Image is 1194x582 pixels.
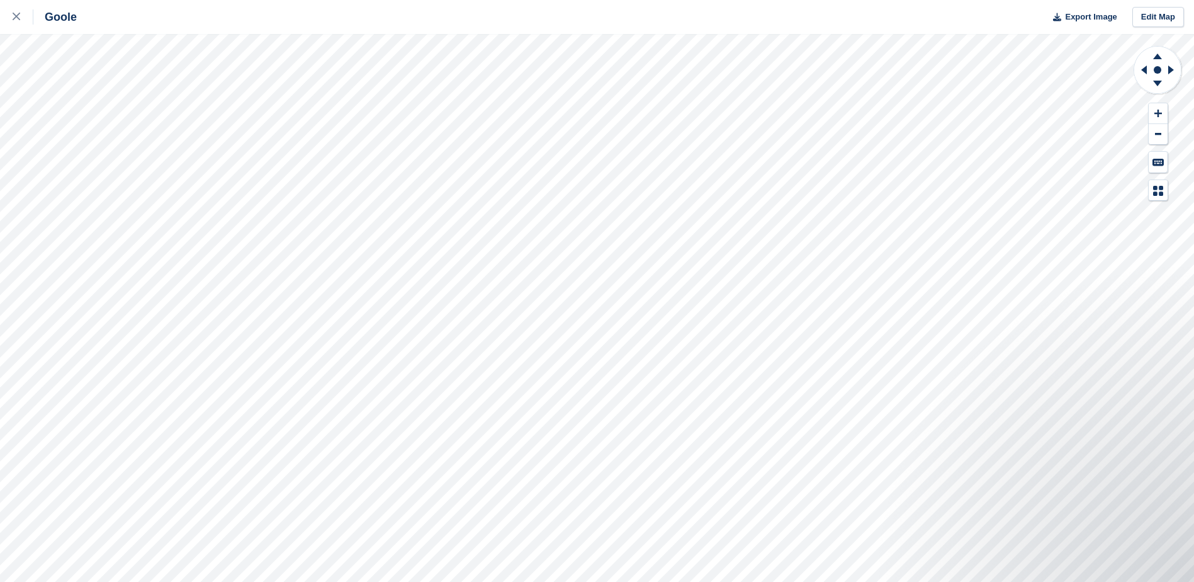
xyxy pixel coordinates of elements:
a: Edit Map [1132,7,1184,28]
button: Keyboard Shortcuts [1149,152,1168,173]
button: Export Image [1045,7,1117,28]
button: Map Legend [1149,180,1168,201]
span: Export Image [1065,11,1117,23]
button: Zoom In [1149,103,1168,124]
button: Zoom Out [1149,124,1168,145]
div: Goole [33,9,77,25]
